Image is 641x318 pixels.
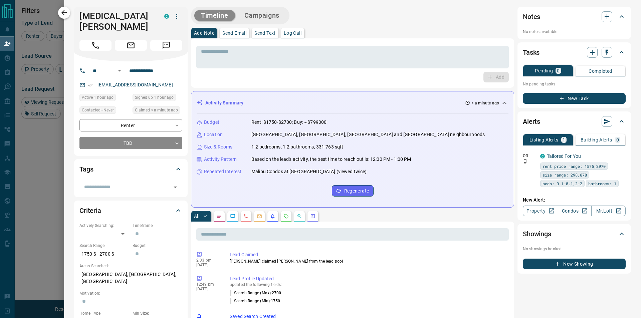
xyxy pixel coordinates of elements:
[196,282,220,287] p: 12:49 pm
[196,287,220,291] p: [DATE]
[79,203,182,219] div: Criteria
[79,161,182,177] div: Tags
[79,164,93,175] h2: Tags
[591,206,626,216] a: Mr.Loft
[251,156,411,163] p: Based on the lead's activity, the best time to reach out is: 12:00 PM - 1:00 PM
[115,40,147,51] span: Email
[196,258,220,263] p: 2:33 pm
[523,116,540,127] h2: Alerts
[251,119,327,126] p: Rent: $1750-$2700; Buy: ~$799000
[271,299,280,303] span: 1750
[204,131,223,138] p: Location
[230,282,506,287] p: updated the following fields:
[581,137,612,142] p: Building Alerts
[270,214,275,219] svg: Listing Alerts
[543,163,606,170] span: rent price range: 1575,2970
[589,69,612,73] p: Completed
[133,223,182,229] p: Timeframe:
[523,11,540,22] h2: Notes
[133,94,182,103] div: Mon Sep 15 2025
[297,214,302,219] svg: Opportunities
[523,153,536,159] p: Off
[204,168,241,175] p: Repeated Interest
[133,106,182,116] div: Mon Sep 15 2025
[194,10,235,21] button: Timeline
[222,31,246,35] p: Send Email
[82,94,114,101] span: Active 1 hour ago
[171,183,180,192] button: Open
[543,180,582,187] span: beds: 0.1-0.1,2-2
[79,263,182,269] p: Areas Searched:
[79,249,129,260] p: 1750 $ - 2700 $
[204,119,219,126] p: Budget
[251,168,367,175] p: Malibu Condos at [GEOGRAPHIC_DATA] (viewed twice)
[529,137,559,142] p: Listing Alerts
[135,107,178,113] span: Claimed < a minute ago
[523,9,626,25] div: Notes
[563,137,565,142] p: 1
[540,154,545,158] div: condos.ca
[251,143,343,150] p: 1-2 bedrooms, 1-2 bathrooms, 331-763 sqft
[616,137,619,142] p: 0
[523,93,626,104] button: New Task
[194,214,199,219] p: All
[257,214,262,219] svg: Emails
[116,67,124,75] button: Open
[79,243,129,249] p: Search Range:
[523,113,626,129] div: Alerts
[523,246,626,252] p: No showings booked
[230,290,281,296] p: Search Range (Max) :
[79,310,129,316] p: Home Type:
[79,137,182,149] div: TBD
[194,31,214,35] p: Add Note
[543,172,587,178] span: size range: 298,878
[79,205,101,216] h2: Criteria
[243,214,249,219] svg: Calls
[523,47,540,58] h2: Tasks
[523,44,626,60] div: Tasks
[133,243,182,249] p: Budget:
[79,223,129,229] p: Actively Searching:
[79,11,154,32] h1: [MEDICAL_DATA][PERSON_NAME]
[283,214,289,219] svg: Requests
[272,291,281,295] span: 2700
[523,29,626,35] p: No notes available
[204,143,233,150] p: Size & Rooms
[79,40,112,51] span: Call
[523,229,551,239] h2: Showings
[230,258,506,264] p: [PERSON_NAME] claimed [PERSON_NAME] from the lead pool
[205,99,243,106] p: Activity Summary
[197,97,508,109] div: Activity Summary< a minute ago
[79,119,182,131] div: Renter
[164,14,169,19] div: condos.ca
[150,40,182,51] span: Message
[523,197,626,204] p: New Alert:
[535,68,553,73] p: Pending
[238,10,286,21] button: Campaigns
[217,214,222,219] svg: Notes
[135,94,174,101] span: Signed up 1 hour ago
[310,214,315,219] svg: Agent Actions
[88,83,93,87] svg: Email Verified
[79,290,182,296] p: Motivation:
[523,206,557,216] a: Property
[97,82,173,87] a: [EMAIL_ADDRESS][DOMAIN_NAME]
[230,275,506,282] p: Lead Profile Updated
[230,214,235,219] svg: Lead Browsing Activity
[204,156,237,163] p: Activity Pattern
[557,206,591,216] a: Condos
[557,68,560,73] p: 0
[284,31,301,35] p: Log Call
[254,31,276,35] p: Send Text
[79,94,129,103] div: Mon Sep 15 2025
[523,226,626,242] div: Showings
[471,100,499,106] p: < a minute ago
[196,263,220,267] p: [DATE]
[82,107,114,113] span: Contacted - Never
[332,185,374,197] button: Regenerate
[523,79,626,89] p: No pending tasks
[251,131,485,138] p: [GEOGRAPHIC_DATA], [GEOGRAPHIC_DATA], [GEOGRAPHIC_DATA] and [GEOGRAPHIC_DATA] neighbourhoods
[588,180,616,187] span: bathrooms: 1
[547,153,581,159] a: Tailored For You
[79,269,182,287] p: [GEOGRAPHIC_DATA], [GEOGRAPHIC_DATA], [GEOGRAPHIC_DATA]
